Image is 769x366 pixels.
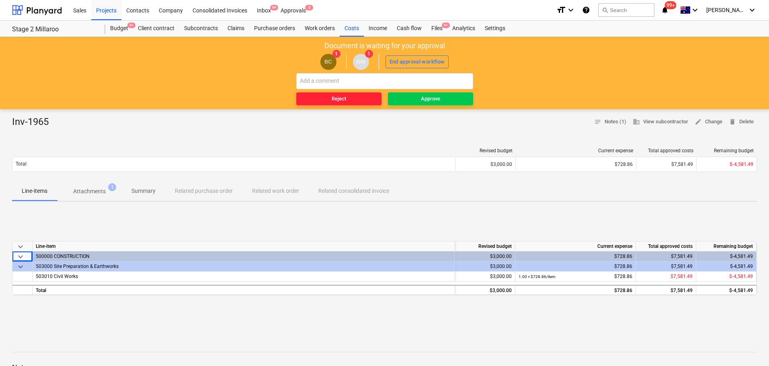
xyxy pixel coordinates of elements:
[519,251,632,262] div: $728.86
[36,251,451,261] div: 500000 CONSTRUCTION
[661,5,669,15] i: notifications
[591,116,630,128] button: Notes (1)
[519,262,632,272] div: $728.86
[12,25,96,34] div: Stage 2 Millaroo
[696,285,757,295] div: $-4,581.49
[602,7,608,13] span: search
[105,20,133,37] div: Budget
[594,118,601,125] span: notes
[320,54,336,70] div: Billy Campbell
[519,148,633,153] div: Current expense
[696,241,757,251] div: Remaining budget
[700,148,754,153] div: Remaining budget
[480,20,510,37] a: Settings
[108,183,116,191] span: 1
[340,20,364,37] a: Costs
[455,262,515,272] div: $3,000.00
[16,262,25,272] span: keyboard_arrow_down
[22,187,47,195] p: Line-items
[706,7,746,13] span: [PERSON_NAME]
[696,262,757,272] div: $-4,581.49
[455,158,515,171] div: $3,000.00
[691,116,726,128] button: Change
[133,20,179,37] a: Client contract
[633,117,688,127] span: View subcontractor
[729,327,769,366] iframe: Chat Widget
[427,20,447,37] div: Files
[357,59,365,65] span: GM
[390,57,445,67] div: End approval workflow
[636,158,696,171] div: $7,581.49
[364,20,392,37] div: Income
[730,162,753,167] span: $-4,581.49
[447,20,480,37] a: Analytics
[296,73,473,89] input: Add a comment
[696,251,757,262] div: $-4,581.49
[671,274,693,279] span: $7,581.49
[519,272,632,282] div: $728.86
[636,251,696,262] div: $7,581.49
[729,117,754,127] span: Delete
[598,3,654,17] button: Search
[455,285,515,295] div: $3,000.00
[695,117,722,127] span: Change
[455,272,515,282] div: $3,000.00
[640,148,693,153] div: Total approved costs
[633,118,640,125] span: business
[594,117,626,127] span: Notes (1)
[33,285,455,295] div: Total
[33,241,455,251] div: Line-item
[270,5,278,10] span: 9+
[332,94,346,104] div: Reject
[556,5,566,15] i: format_size
[421,94,440,104] div: Approve
[127,22,135,28] span: 9+
[630,116,691,128] button: View subcontractor
[332,50,340,58] span: 1
[353,54,369,70] div: Geoff Morley
[455,241,515,251] div: Revised budget
[324,59,332,65] span: BC
[249,20,300,37] a: Purchase orders
[16,161,27,168] p: Total
[36,262,451,271] div: 503000 Site Preparation & Earthworks
[16,252,25,262] span: keyboard_arrow_down
[665,1,677,9] span: 99+
[427,20,447,37] a: Files9+
[636,285,696,295] div: $7,581.49
[105,20,133,37] a: Budget9+
[636,241,696,251] div: Total approved costs
[566,5,576,15] i: keyboard_arrow_down
[729,274,753,279] span: $-4,581.49
[392,20,427,37] div: Cash flow
[324,41,445,51] p: Document is waiting for your approval
[12,116,55,129] div: Inv-1965
[729,118,736,125] span: delete
[223,20,249,37] a: Claims
[747,5,757,15] i: keyboard_arrow_down
[388,92,473,105] button: Approve
[442,22,450,28] span: 9+
[519,274,556,279] small: 1.00 × $728.86 / item
[519,162,633,167] div: $728.86
[459,148,513,153] div: Revised budget
[455,251,515,262] div: $3,000.00
[179,20,223,37] a: Subcontracts
[36,274,78,279] span: 503010 Civil Works
[16,242,25,251] span: keyboard_arrow_down
[73,187,106,196] p: Attachments
[300,20,340,37] a: Work orders
[305,5,313,10] span: 5
[582,5,590,15] i: Knowledge base
[695,118,702,125] span: edit
[519,286,632,296] div: $728.86
[131,187,156,195] p: Summary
